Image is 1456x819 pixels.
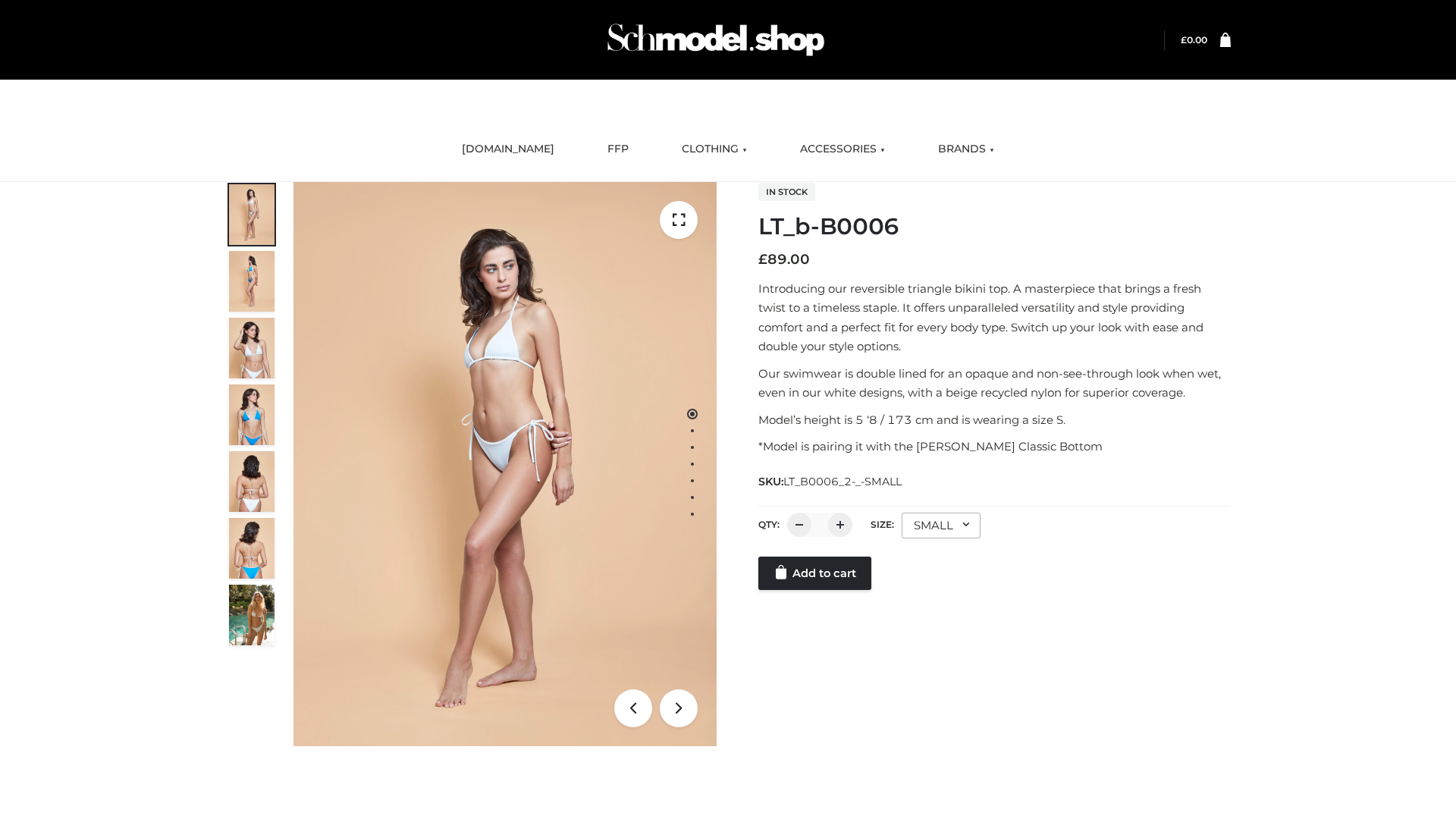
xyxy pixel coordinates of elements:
span: SKU: [758,472,903,491]
p: Model’s height is 5 ‘8 / 173 cm and is wearing a size S. [758,410,1231,430]
a: £0.00 [1181,34,1207,45]
p: *Model is pairing it with the [PERSON_NAME] Classic Bottom [758,437,1231,457]
img: Arieltop_CloudNine_AzureSky2.jpg [229,585,275,645]
a: [DOMAIN_NAME] [450,133,566,166]
a: Add to cart [758,557,871,590]
span: £ [758,251,767,268]
a: BRANDS [927,133,1006,166]
bdi: 0.00 [1181,34,1207,45]
img: ArielClassicBikiniTop_CloudNine_AzureSky_OW114ECO_3-scaled.jpg [229,318,275,378]
img: ArielClassicBikiniTop_CloudNine_AzureSky_OW114ECO_1-scaled.jpg [229,184,275,245]
h1: LT_b-B0006 [758,213,1231,240]
label: QTY: [758,519,780,530]
a: ACCESSORIES [789,133,896,166]
img: ArielClassicBikiniTop_CloudNine_AzureSky_OW114ECO_8-scaled.jpg [229,518,275,579]
img: ArielClassicBikiniTop_CloudNine_AzureSky_OW114ECO_1 [293,182,717,746]
img: ArielClassicBikiniTop_CloudNine_AzureSky_OW114ECO_4-scaled.jpg [229,384,275,445]
img: ArielClassicBikiniTop_CloudNine_AzureSky_OW114ECO_2-scaled.jpg [229,251,275,312]
a: CLOTHING [670,133,758,166]
span: In stock [758,183,815,201]
p: Introducing our reversible triangle bikini top. A masterpiece that brings a fresh twist to a time... [758,279,1231,356]
div: SMALL [902,513,981,538]
span: LT_B0006_2-_-SMALL [783,475,902,488]
p: Our swimwear is double lined for an opaque and non-see-through look when wet, even in our white d... [758,364,1231,403]
bdi: 89.00 [758,251,810,268]
span: £ [1181,34,1187,45]
label: Size: [871,519,894,530]
img: Schmodel Admin 964 [602,10,830,70]
img: ArielClassicBikiniTop_CloudNine_AzureSky_OW114ECO_7-scaled.jpg [229,451,275,512]
a: FFP [596,133,640,166]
